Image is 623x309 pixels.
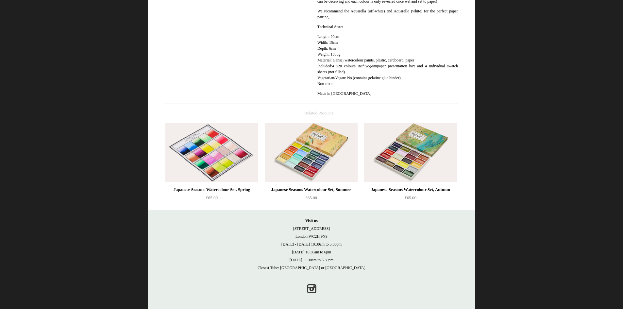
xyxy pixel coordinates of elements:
[364,186,457,213] a: Japanese Seasons Watercolour Set, Autumn £65.00
[305,218,318,223] strong: Visit us
[317,8,458,20] p: We recommend the Aquarella (off-white) and Aquarello (white) for the perfect paper pairing.
[265,123,358,182] a: Japanese Seasons Watercolour Set, Summer Japanese Seasons Watercolour Set, Summer
[165,123,258,182] img: Japanese Seasons Watercolour Set, Spring
[265,186,358,213] a: Japanese Seasons Watercolour Set, Summer £65.00
[317,91,458,96] p: Made in [GEOGRAPHIC_DATA]
[148,111,475,116] h4: Related Products
[206,195,218,200] span: £65.00
[305,195,317,200] span: £65.00
[364,123,457,182] img: Japanese Seasons Watercolour Set, Autumn
[366,186,455,194] div: Japanese Seasons Watercolour Set, Autumn
[317,34,458,87] p: Length: 20cm Width: 15cm Depth: 6cm Weight: 1053g Material: Gansai watercolour paints, plastic, c...
[266,186,356,194] div: Japanese Seasons Watercolour Set, Summer
[165,186,258,213] a: Japanese Seasons Watercolour Set, Spring £65.00
[317,25,344,29] strong: Technical Spec:
[265,123,358,182] img: Japanese Seasons Watercolour Set, Summer
[167,186,257,194] div: Japanese Seasons Watercolour Set, Spring
[332,64,338,68] em: 4 x
[165,123,258,182] a: Japanese Seasons Watercolour Set, Spring Japanese Seasons Watercolour Set, Spring
[361,64,377,68] em: chiyogami
[155,217,468,272] p: [STREET_ADDRESS] London WC2H 9NS [DATE] - [DATE] 10:30am to 5:30pm [DATE] 10.30am to 6pm [DATE] 1...
[304,282,319,296] a: Instagram
[364,123,457,182] a: Japanese Seasons Watercolour Set, Autumn Japanese Seasons Watercolour Set, Autumn
[405,195,416,200] span: £65.00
